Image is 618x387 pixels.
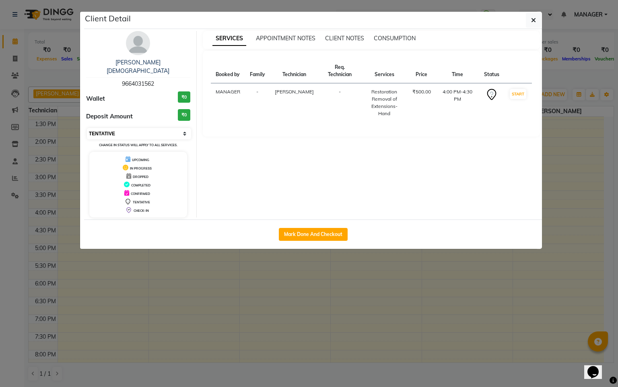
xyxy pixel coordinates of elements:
iframe: chat widget [584,355,610,379]
span: 9664031562 [122,80,154,87]
th: Services [361,59,408,83]
div: Restoration Removal of Extensions-Hand [366,88,403,117]
img: avatar [126,31,150,55]
span: COMPLETED [131,183,150,187]
span: SERVICES [212,31,246,46]
th: Family [245,59,270,83]
span: CONSUMPTION [374,35,416,42]
span: DROPPED [133,175,148,179]
small: Change in status will apply to all services. [99,143,177,147]
span: CLIENT NOTES [325,35,364,42]
th: Time [436,59,479,83]
span: [PERSON_NAME] [275,89,314,95]
span: TENTATIVE [133,200,150,204]
button: Mark Done And Checkout [279,228,348,241]
span: UPCOMING [132,158,149,162]
td: - [245,83,270,122]
span: CONFIRMED [131,192,150,196]
th: Price [408,59,436,83]
div: ₹500.00 [412,88,431,95]
a: [PERSON_NAME][DEMOGRAPHIC_DATA] [107,59,169,75]
th: Req. Technician [319,59,361,83]
span: Deposit Amount [86,112,133,121]
th: Status [479,59,504,83]
td: - [319,83,361,122]
h3: ₹0 [178,109,190,121]
button: START [510,89,526,99]
td: 4:00 PM-4:30 PM [436,83,479,122]
span: Wallet [86,94,105,103]
span: APPOINTMENT NOTES [256,35,315,42]
h5: Client Detail [85,12,131,25]
th: Booked by [211,59,245,83]
span: IN PROGRESS [130,166,152,170]
h3: ₹0 [178,91,190,103]
span: CHECK-IN [134,209,149,213]
th: Technician [270,59,319,83]
td: MANAGER [211,83,245,122]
